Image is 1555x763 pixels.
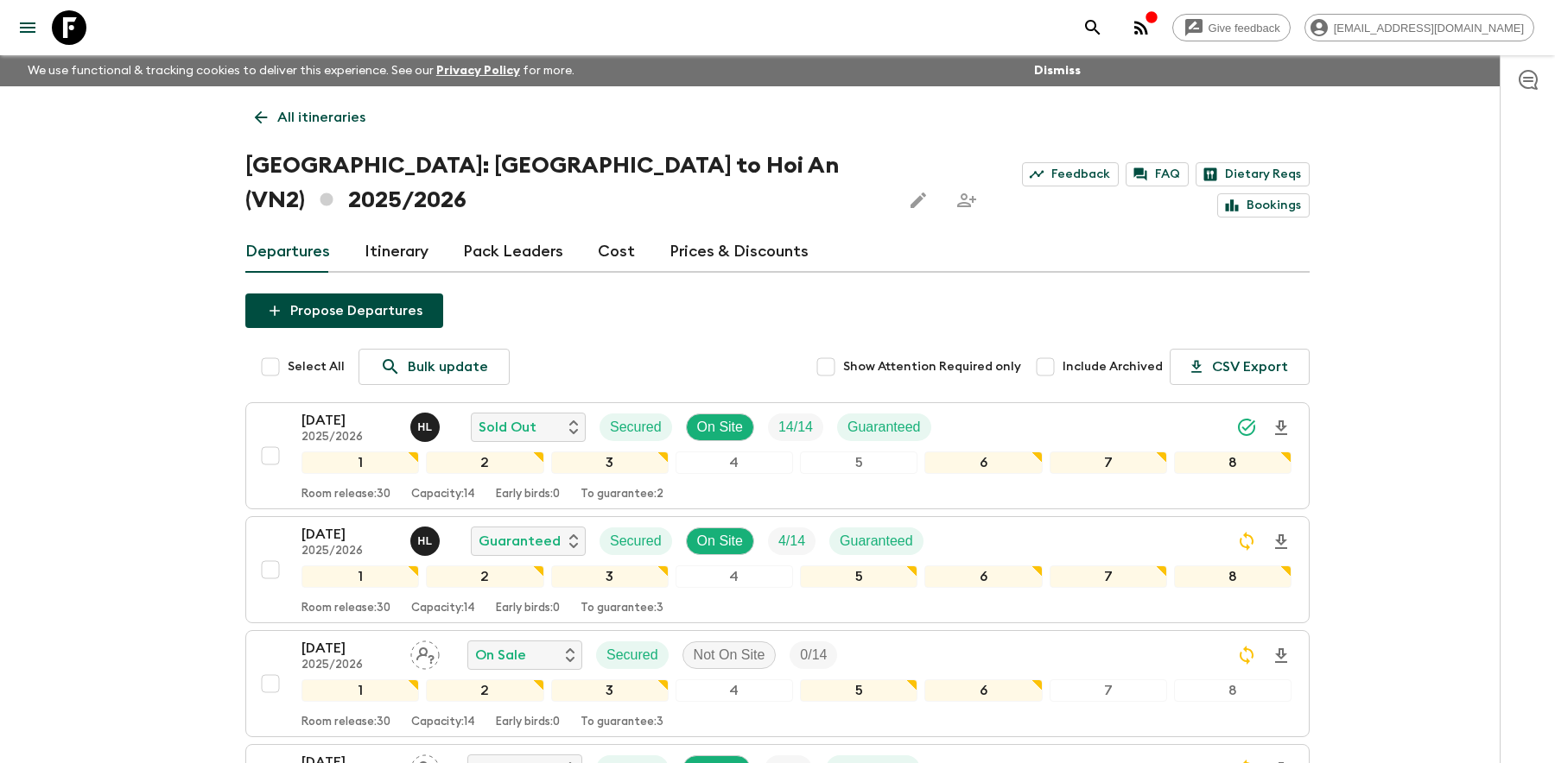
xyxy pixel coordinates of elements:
[800,679,917,702] div: 5
[411,488,475,501] p: Capacity: 14
[1030,59,1085,83] button: Dismiss
[301,431,397,445] p: 2025/2026
[463,231,563,273] a: Pack Leaders
[768,527,816,555] div: Trip Fill
[610,417,662,438] p: Secured
[843,358,1021,375] span: Show Attention Required only
[410,527,443,556] button: HL
[1174,679,1292,702] div: 8
[800,565,917,588] div: 5
[1022,162,1119,186] a: Feedback
[1126,162,1189,186] a: FAQ
[301,602,390,615] p: Room release: 30
[411,716,475,729] p: Capacity: 14
[245,100,375,135] a: All itineraries
[682,641,777,669] div: Not On Site
[426,451,543,474] div: 2
[676,679,793,702] div: 4
[924,679,1042,702] div: 6
[436,65,520,77] a: Privacy Policy
[1050,679,1167,702] div: 7
[301,638,397,659] p: [DATE]
[245,402,1310,509] button: [DATE]2025/2026Hoang Le NgocSold OutSecuredOn SiteTrip FillGuaranteed12345678Room release:30Capac...
[410,413,443,442] button: HL
[581,602,663,615] p: To guarantee: 3
[301,659,397,672] p: 2025/2026
[410,532,443,545] span: Hoang Le Ngoc
[475,645,526,665] p: On Sale
[1063,358,1163,375] span: Include Archived
[800,645,827,665] p: 0 / 14
[245,148,887,218] h1: [GEOGRAPHIC_DATA]: [GEOGRAPHIC_DATA] to Hoi An (VN2) 2025/2026
[417,420,432,434] p: H L
[694,645,765,665] p: Not On Site
[301,565,419,588] div: 1
[1236,531,1257,552] svg: Sync Required - Changes detected
[301,488,390,501] p: Room release: 30
[1271,646,1292,666] svg: Download Onboarding
[840,531,913,552] p: Guaranteed
[245,516,1310,623] button: [DATE]2025/2026Hoang Le NgocGuaranteedSecuredOn SiteTrip FillGuaranteed12345678Room release:30Cap...
[1174,565,1292,588] div: 8
[686,527,754,555] div: On Site
[581,716,663,729] p: To guarantee: 3
[800,451,917,474] div: 5
[768,413,823,441] div: Trip Fill
[479,531,561,552] p: Guaranteed
[301,716,390,729] p: Room release: 30
[551,451,669,474] div: 3
[288,358,345,375] span: Select All
[670,231,809,273] a: Prices & Discounts
[417,534,432,548] p: H L
[1271,532,1292,552] svg: Download Onboarding
[1236,645,1257,665] svg: Sync Required - Changes detected
[551,679,669,702] div: 3
[1199,22,1290,35] span: Give feedback
[778,531,805,552] p: 4 / 14
[600,413,672,441] div: Secured
[1196,162,1310,186] a: Dietary Reqs
[496,488,560,501] p: Early birds: 0
[1076,10,1110,45] button: search adventures
[496,716,560,729] p: Early birds: 0
[1170,349,1310,385] button: CSV Export
[847,417,921,438] p: Guaranteed
[411,602,475,615] p: Capacity: 14
[676,451,793,474] div: 4
[245,630,1310,737] button: [DATE]2025/2026Assign pack leaderOn SaleSecuredNot On SiteTrip Fill12345678Room release:30Capacit...
[10,10,45,45] button: menu
[479,417,536,438] p: Sold Out
[301,545,397,558] p: 2025/2026
[610,531,662,552] p: Secured
[924,565,1042,588] div: 6
[778,417,813,438] p: 14 / 14
[1172,14,1291,41] a: Give feedback
[1304,14,1534,41] div: [EMAIL_ADDRESS][DOMAIN_NAME]
[245,293,443,328] button: Propose Departures
[301,679,419,702] div: 1
[301,451,419,474] div: 1
[426,565,543,588] div: 2
[1174,451,1292,474] div: 8
[581,488,663,501] p: To guarantee: 2
[1236,417,1257,438] svg: Synced Successfully
[1271,418,1292,438] svg: Download Onboarding
[410,646,440,659] span: Assign pack leader
[790,641,837,669] div: Trip Fill
[496,602,560,615] p: Early birds: 0
[301,524,397,545] p: [DATE]
[600,527,672,555] div: Secured
[697,417,743,438] p: On Site
[408,356,488,377] p: Bulk update
[924,451,1042,474] div: 6
[686,413,754,441] div: On Site
[551,565,669,588] div: 3
[596,641,669,669] div: Secured
[1050,451,1167,474] div: 7
[606,645,658,665] p: Secured
[901,183,936,218] button: Edit this itinerary
[676,565,793,588] div: 4
[426,679,543,702] div: 2
[697,531,743,552] p: On Site
[301,410,397,431] p: [DATE]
